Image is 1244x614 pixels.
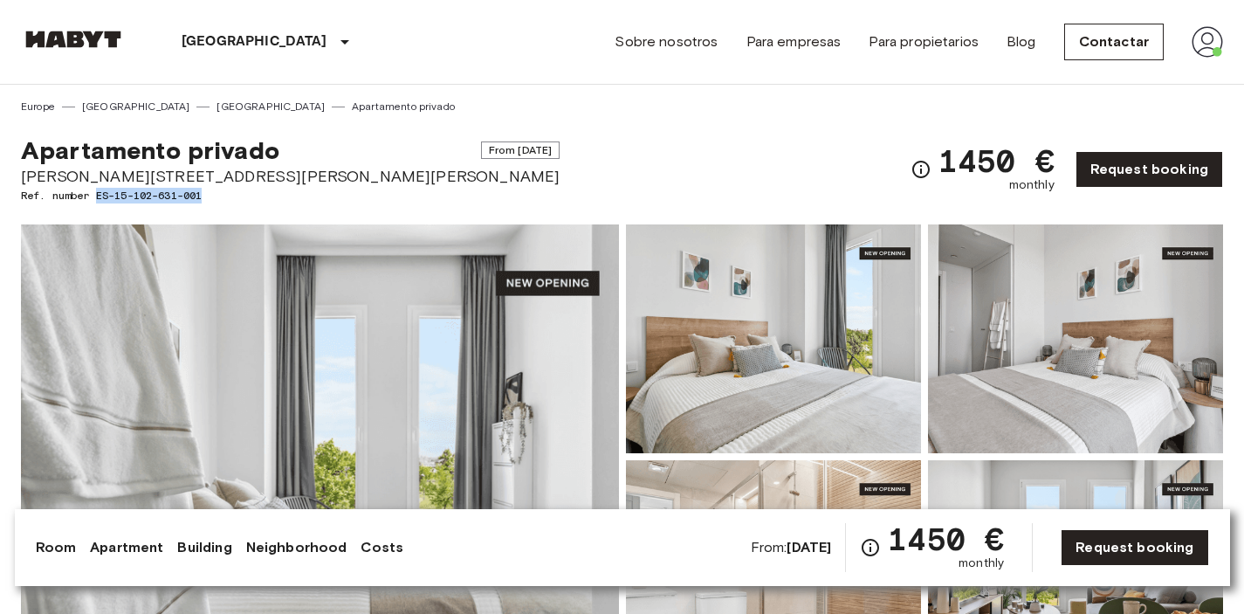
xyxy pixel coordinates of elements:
a: Neighborhood [246,537,347,558]
a: Para empresas [746,31,842,52]
a: Para propietarios [869,31,979,52]
span: 1450 € [938,145,1055,176]
span: From: [751,538,832,557]
b: [DATE] [787,539,831,555]
span: 1450 € [888,523,1004,555]
svg: Check cost overview for full price breakdown. Please note that discounts apply to new joiners onl... [911,159,931,180]
a: [GEOGRAPHIC_DATA] [82,99,190,114]
img: Picture of unit ES-15-102-631-001 [928,224,1223,453]
a: Request booking [1061,529,1208,566]
a: Blog [1007,31,1036,52]
a: Building [177,537,231,558]
p: [GEOGRAPHIC_DATA] [182,31,327,52]
span: From [DATE] [481,141,560,159]
img: Habyt [21,31,126,48]
span: [PERSON_NAME][STREET_ADDRESS][PERSON_NAME][PERSON_NAME] [21,165,560,188]
span: monthly [1009,176,1055,194]
a: Apartment [90,537,163,558]
a: Contactar [1064,24,1164,60]
span: monthly [959,555,1004,572]
img: Picture of unit ES-15-102-631-001 [626,224,921,453]
svg: Check cost overview for full price breakdown. Please note that discounts apply to new joiners onl... [860,537,881,558]
a: Europe [21,99,55,114]
a: Apartamento privado [352,99,455,114]
span: Ref. number ES-15-102-631-001 [21,188,560,204]
span: Apartamento privado [21,135,279,165]
a: Room [36,537,77,558]
a: Request booking [1076,151,1223,188]
a: Costs [361,537,403,558]
a: [GEOGRAPHIC_DATA] [216,99,325,114]
a: Sobre nosotros [615,31,718,52]
img: avatar [1192,26,1223,58]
